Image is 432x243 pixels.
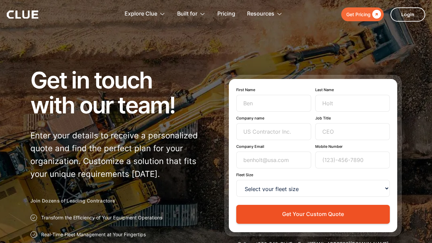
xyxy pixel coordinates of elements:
[30,197,208,204] h2: Join Dozens of Leading Contractors
[371,10,381,19] div: 
[236,205,390,223] button: Get Your Custom Quote
[247,3,274,25] div: Resources
[41,214,162,221] p: Transform the Efficiency of Your Equipment Operations
[315,95,390,112] input: Holt
[236,116,311,120] label: Company name
[236,144,311,149] label: Company Email
[390,7,425,22] a: Login
[315,116,390,120] label: Job Title
[30,67,208,117] h1: Get in touch with our team!
[30,129,208,181] p: Enter your details to receive a personalized quote and find the perfect plan for your organizatio...
[236,152,311,168] input: benholt@usa.com
[341,7,384,21] a: Get Pricing
[236,123,311,140] input: US Contractor Inc.
[315,152,390,168] input: (123)-456-7890
[315,123,390,140] input: CEO
[30,231,37,238] img: Approval checkmark icon
[177,3,197,25] div: Built for
[217,3,235,25] a: Pricing
[125,3,157,25] div: Explore Clue
[315,87,390,92] label: Last Name
[30,214,37,221] img: Approval checkmark icon
[236,172,390,177] label: Fleet Size
[236,87,311,92] label: First Name
[41,231,146,238] p: Real-Time Fleet Management at Your Fingertips
[236,95,311,112] input: Ben
[346,10,371,19] div: Get Pricing
[315,144,390,149] label: Mobile Number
